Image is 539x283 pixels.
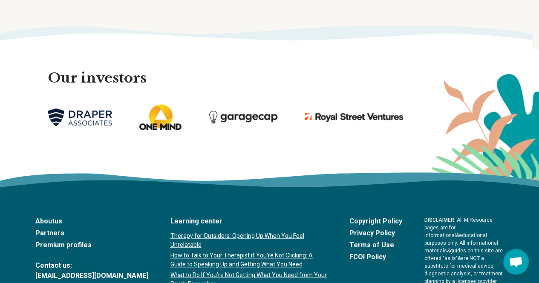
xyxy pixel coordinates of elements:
a: Privacy Policy [349,228,402,238]
span: DISCLAIMER [424,217,454,223]
div: Open chat [503,249,529,274]
img: one mind [139,104,182,130]
span: Contact us: [35,260,148,271]
img: royal [305,113,403,122]
a: [EMAIL_ADDRESS][DOMAIN_NAME] [35,271,148,281]
a: How to Talk to Your Therapist if You’re Not Clicking: A Guide to Speaking Up and Getting What You... [170,251,327,269]
img: drapper [48,108,112,126]
a: Copyright Policy [349,216,402,226]
h2: Our investors [48,69,491,87]
a: FCOI Policy [349,252,402,262]
a: Partners [35,228,148,238]
img: grace cap [209,111,277,123]
a: Learning center [170,216,327,226]
a: Premium profiles [35,240,148,250]
a: Therapy for Outsiders: Opening Up When You Feel Unrelatable [170,232,327,249]
a: Terms of Use [349,240,402,250]
a: Aboutus [35,216,148,226]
